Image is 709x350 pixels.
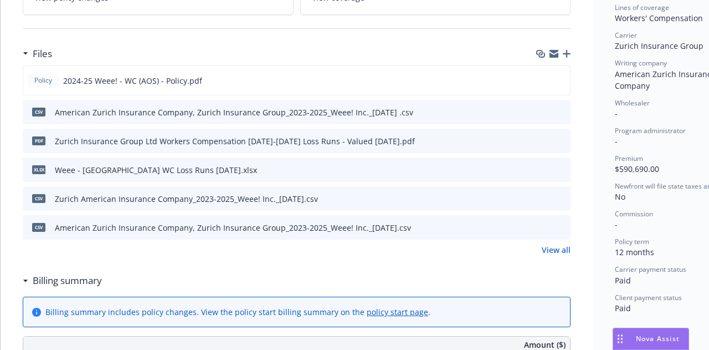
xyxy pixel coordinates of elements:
[45,306,430,318] div: Billing summary includes policy changes. View the policy start billing summary on the .
[32,136,45,145] span: pdf
[32,165,45,174] span: xlsx
[538,164,547,176] button: download file
[538,135,547,147] button: download file
[32,223,45,231] span: csv
[613,328,689,350] button: Nova Assist
[615,108,618,119] span: -
[23,47,52,61] div: Files
[32,75,54,85] span: Policy
[615,40,703,51] span: Zurich Insurance Group
[613,328,627,349] div: Drag to move
[636,334,680,343] span: Nova Assist
[556,193,566,205] button: preview file
[615,13,703,23] span: Workers' Compensation
[615,3,669,12] span: Lines of coverage
[538,75,547,87] button: download file
[615,126,686,135] span: Program administrator
[615,293,682,302] span: Client payment status
[556,222,566,234] button: preview file
[55,222,411,234] div: American Zurich Insurance Company, Zurich Insurance Group_2023-2025_Weee! Inc._[DATE].csv
[33,47,52,61] h3: Files
[615,164,659,174] span: $590,690.00
[615,265,686,274] span: Carrier payment status
[615,237,649,246] span: Policy term
[538,222,547,234] button: download file
[556,75,566,87] button: preview file
[538,193,547,205] button: download file
[63,75,202,87] span: 2024-25 Weee! - WC (AOS) - Policy.pdf
[55,164,257,176] div: Weee - [GEOGRAPHIC_DATA] WC Loss Runs [DATE].xlsx
[55,106,413,118] div: American Zurich Insurance Company, Zurich Insurance Group_2023-2025_Weee! Inc._[DATE] .csv
[55,135,415,147] div: Zurich Insurance Group Ltd Workers Compensation [DATE]-[DATE] Loss Runs - Valued [DATE].pdf
[556,106,566,118] button: preview file
[556,164,566,176] button: preview file
[615,247,654,257] span: 12 months
[615,98,650,108] span: Wholesaler
[615,191,625,202] span: No
[32,194,45,202] span: csv
[538,106,547,118] button: download file
[615,209,653,219] span: Commission
[55,193,318,205] div: Zurich American Insurance Company_2023-2025_Weee! Inc._[DATE].csv
[23,273,102,288] div: Billing summary
[367,307,428,317] a: policy start page
[615,58,667,68] span: Writing company
[33,273,102,288] h3: Billing summary
[32,108,45,116] span: csv
[615,154,643,163] span: Premium
[615,303,631,313] span: Paid
[615,275,631,286] span: Paid
[615,219,618,230] span: -
[542,244,571,256] a: View all
[615,136,618,146] span: -
[615,31,637,40] span: Carrier
[556,135,566,147] button: preview file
